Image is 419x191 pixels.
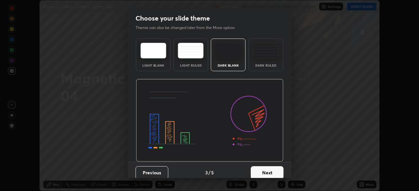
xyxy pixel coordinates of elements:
div: Dark Ruled [253,64,279,67]
h4: 3 [205,169,208,176]
img: darkTheme.f0cc69e5.svg [215,43,241,58]
img: lightRuledTheme.5fabf969.svg [178,43,204,58]
h2: Choose your slide theme [136,14,210,23]
button: Next [251,166,283,179]
img: lightTheme.e5ed3b09.svg [140,43,166,58]
div: Light Blank [140,64,166,67]
img: darkThemeBanner.d06ce4a2.svg [136,79,283,162]
div: Light Ruled [178,64,204,67]
p: Theme can also be changed later from the More option [136,25,242,31]
img: darkRuledTheme.de295e13.svg [253,43,279,58]
button: Previous [136,166,168,179]
h4: 5 [211,169,214,176]
div: Dark Blank [215,64,241,67]
h4: / [209,169,210,176]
